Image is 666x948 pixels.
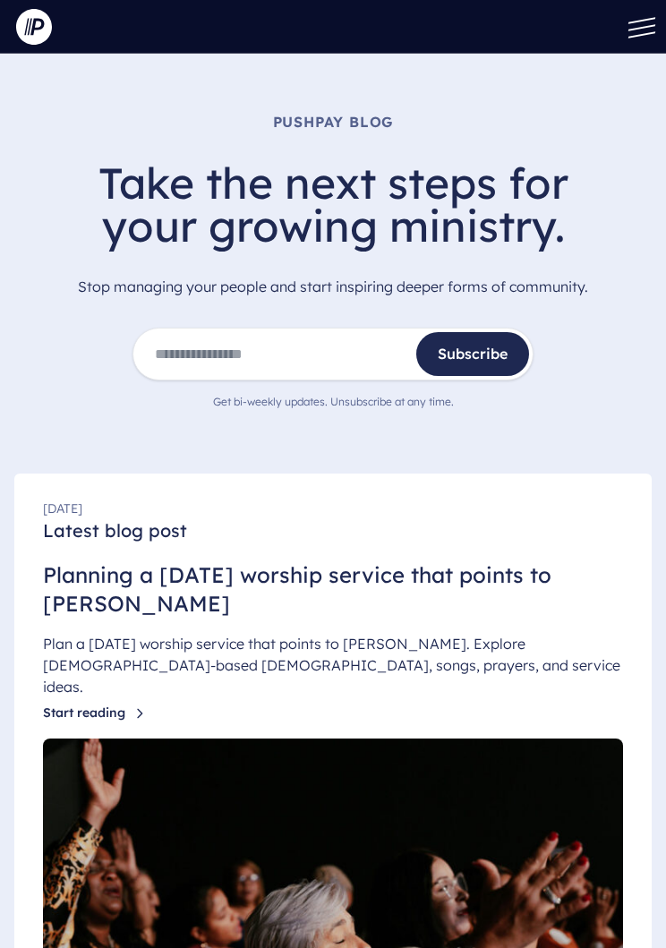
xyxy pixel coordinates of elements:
a: Planning a [DATE] worship service that points to [PERSON_NAME] [43,561,551,617]
span: [DATE] [43,502,82,515]
button: Subscribe [416,332,529,377]
a: Start reading [43,705,147,722]
span: Pushpay Blog [14,111,652,132]
h1: Take the next steps for your growing ministry. [64,161,602,247]
p: Stop managing your people and start inspiring deeper forms of community. [14,276,652,299]
span: Latest blog post [43,522,187,540]
p: Plan a [DATE] worship service that points to [PERSON_NAME]. Explore [DEMOGRAPHIC_DATA]-based [DEM... [43,633,623,697]
p: Get bi-weekly updates. Unsubscribe at any time. [132,388,534,416]
span: Subscribe [438,343,508,366]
